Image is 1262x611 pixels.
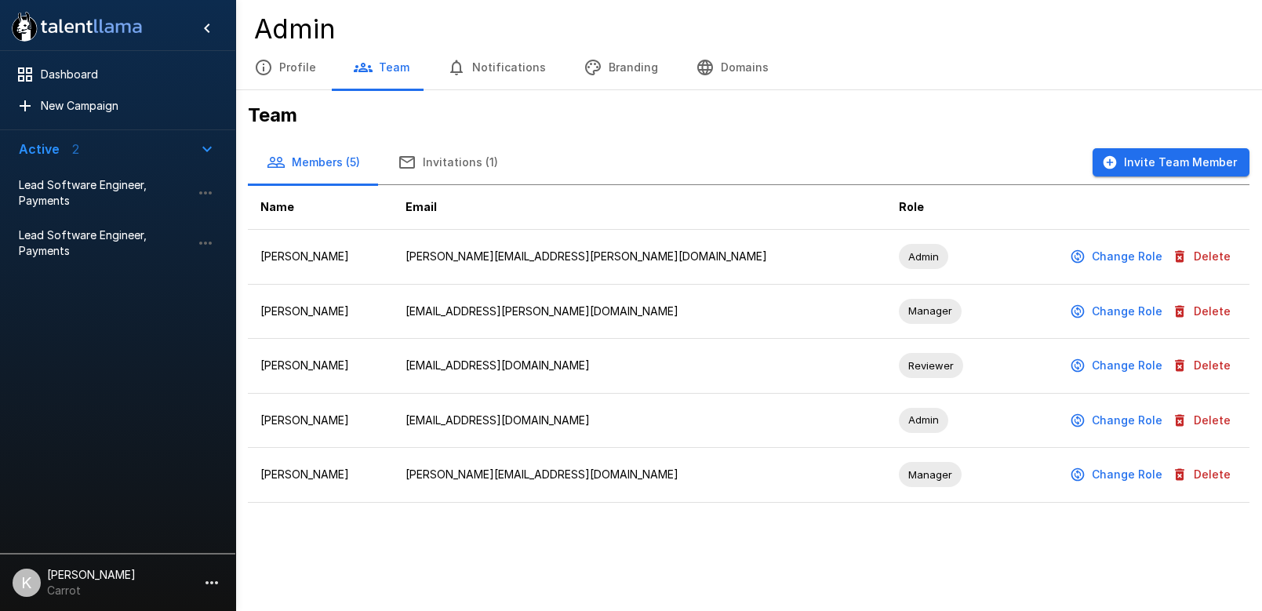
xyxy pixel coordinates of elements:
button: Delete [1169,351,1237,380]
button: Members (5) [248,140,379,184]
td: [PERSON_NAME] [248,230,393,285]
td: [PERSON_NAME][EMAIL_ADDRESS][PERSON_NAME][DOMAIN_NAME] [393,230,886,285]
button: Notifications [428,45,565,89]
th: Email [393,185,886,230]
button: Change Role [1067,460,1169,489]
th: Role [886,185,1000,230]
td: [EMAIL_ADDRESS][DOMAIN_NAME] [393,339,886,394]
button: Change Role [1067,351,1169,380]
button: Profile [235,45,335,89]
button: Invitations (1) [379,140,517,184]
button: Team [335,45,428,89]
button: Invite Team Member [1093,148,1249,177]
td: [PERSON_NAME][EMAIL_ADDRESS][DOMAIN_NAME] [393,448,886,503]
span: Manager [899,467,962,482]
button: Delete [1169,460,1237,489]
td: [EMAIL_ADDRESS][DOMAIN_NAME] [393,393,886,448]
td: [PERSON_NAME] [248,448,393,503]
button: Change Role [1067,242,1169,271]
h4: Admin [254,13,1243,45]
button: Delete [1169,297,1237,326]
td: [PERSON_NAME] [248,393,393,448]
button: Delete [1169,406,1237,435]
button: Branding [565,45,677,89]
td: [PERSON_NAME] [248,339,393,394]
span: Admin [899,413,948,427]
span: Manager [899,304,962,318]
button: Change Role [1067,406,1169,435]
span: Reviewer [899,358,963,373]
span: Admin [899,249,948,264]
th: Name [248,185,393,230]
h5: Team [248,103,1249,128]
button: Delete [1169,242,1237,271]
button: Change Role [1067,297,1169,326]
button: Domains [677,45,787,89]
td: [PERSON_NAME] [248,284,393,339]
td: [EMAIL_ADDRESS][PERSON_NAME][DOMAIN_NAME] [393,284,886,339]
